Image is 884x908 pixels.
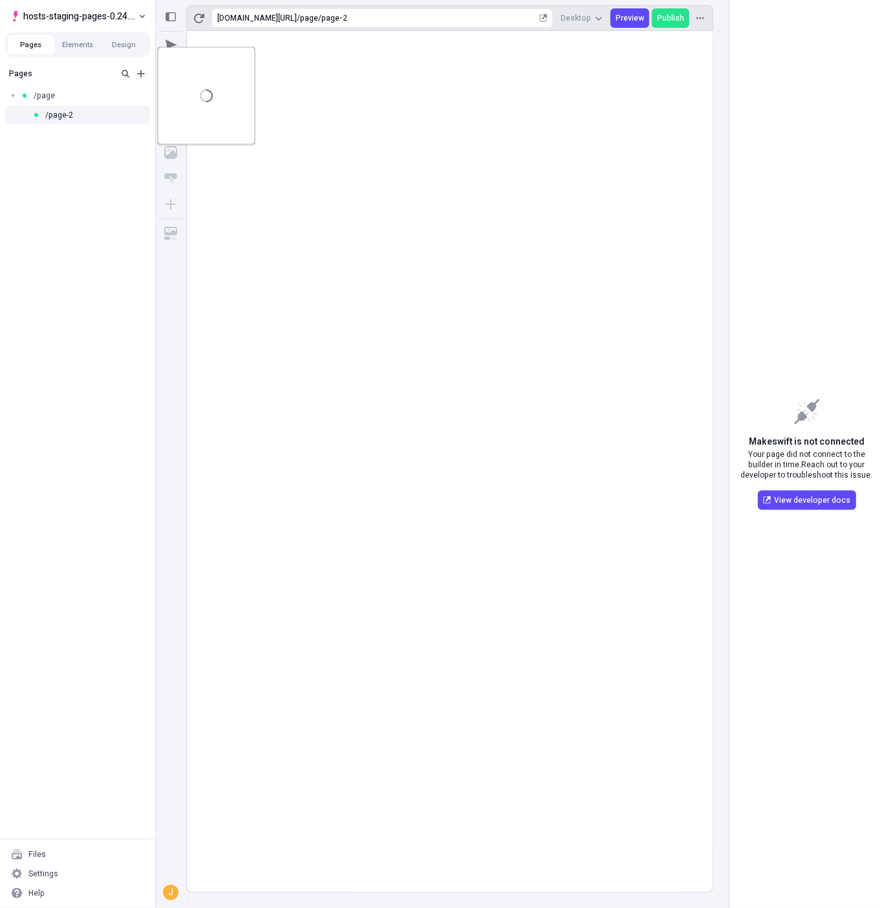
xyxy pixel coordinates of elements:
button: Preview [610,8,649,28]
div: [URL][DOMAIN_NAME] [217,13,297,23]
div: Settings [28,869,58,879]
span: Desktop [561,13,591,23]
div: page/page-2 [300,13,537,23]
button: Add new [133,66,149,81]
div: j [164,886,177,899]
button: Publish [652,8,689,28]
button: Desktop [555,8,608,28]
button: Pages [8,35,54,54]
span: Your page did not connect to the builder in time. Reach out to your developer to troubleshoot thi... [740,449,874,480]
button: Select site [5,6,150,26]
div: / [297,13,300,23]
span: Publish [657,13,684,23]
button: Elements [54,35,101,54]
button: Image [159,141,182,164]
button: Design [101,35,147,54]
span: /page [34,90,55,101]
div: Files [28,849,46,860]
span: Makeswift is not connected [749,435,865,449]
span: /page-2 [45,110,73,120]
div: Pages [9,69,113,79]
div: Help [28,888,45,898]
a: View developer docs [758,491,856,510]
span: hosts-staging-pages-0.24.x-nextjs-15 [23,8,136,24]
span: Preview [616,13,644,23]
button: Button [159,167,182,190]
